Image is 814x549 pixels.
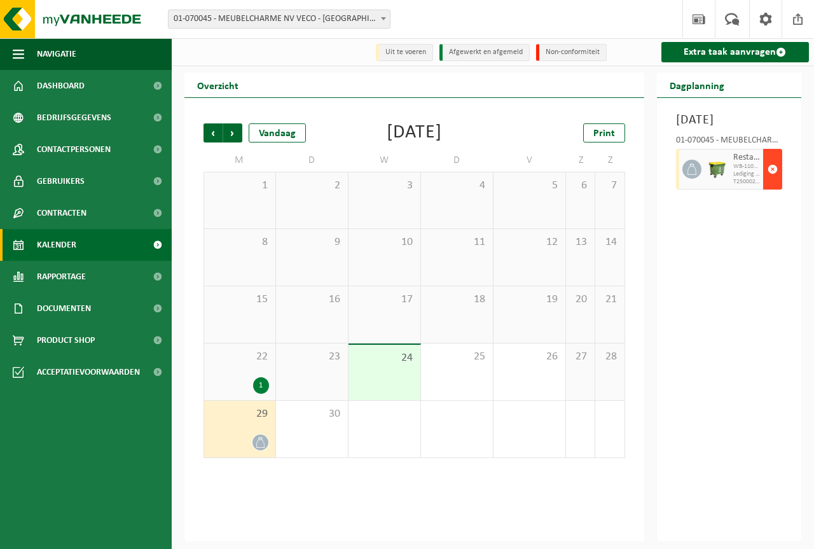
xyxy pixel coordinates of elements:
[282,179,341,193] span: 2
[37,197,86,229] span: Contracten
[282,407,341,421] span: 30
[203,123,223,142] span: Vorige
[210,235,269,249] span: 8
[733,178,761,186] span: T250002070248
[500,179,559,193] span: 5
[657,73,737,97] h2: Dagplanning
[37,229,76,261] span: Kalender
[602,179,617,193] span: 7
[595,149,624,172] td: Z
[355,351,414,365] span: 24
[427,350,486,364] span: 25
[355,235,414,249] span: 10
[572,350,588,364] span: 27
[37,165,85,197] span: Gebruikers
[210,350,269,364] span: 22
[210,407,269,421] span: 29
[37,356,140,388] span: Acceptatievoorwaarden
[276,149,348,172] td: D
[282,235,341,249] span: 9
[500,293,559,307] span: 19
[210,179,269,193] span: 1
[421,149,493,172] td: D
[37,102,111,134] span: Bedrijfsgegevens
[566,149,595,172] td: Z
[355,179,414,193] span: 3
[493,149,566,172] td: V
[282,350,341,364] span: 23
[37,293,91,324] span: Documenten
[676,111,783,130] h3: [DATE]
[348,149,421,172] td: W
[733,170,761,178] span: Lediging op vaste frequentie
[223,123,242,142] span: Volgende
[602,235,617,249] span: 14
[210,293,269,307] span: 15
[661,42,810,62] a: Extra taak aanvragen
[593,129,615,139] span: Print
[602,293,617,307] span: 21
[572,235,588,249] span: 13
[37,324,95,356] span: Product Shop
[169,10,390,28] span: 01-070045 - MEUBELCHARME NV VECO - WUUSTWEZEL
[387,123,442,142] div: [DATE]
[355,293,414,307] span: 17
[37,261,86,293] span: Rapportage
[37,38,76,70] span: Navigatie
[572,179,588,193] span: 6
[733,153,761,163] span: Restafval
[500,350,559,364] span: 26
[203,149,276,172] td: M
[184,73,251,97] h2: Overzicht
[536,44,607,61] li: Non-conformiteit
[439,44,530,61] li: Afgewerkt en afgemeld
[427,179,486,193] span: 4
[572,293,588,307] span: 20
[253,377,269,394] div: 1
[249,123,306,142] div: Vandaag
[427,235,486,249] span: 11
[602,350,617,364] span: 28
[708,160,727,179] img: WB-1100-HPE-GN-50
[733,163,761,170] span: WB-1100-HP restafval
[583,123,625,142] a: Print
[282,293,341,307] span: 16
[37,70,85,102] span: Dashboard
[168,10,390,29] span: 01-070045 - MEUBELCHARME NV VECO - WUUSTWEZEL
[37,134,111,165] span: Contactpersonen
[376,44,433,61] li: Uit te voeren
[427,293,486,307] span: 18
[500,235,559,249] span: 12
[676,136,783,149] div: 01-070045 - MEUBELCHARME NV VECO - [GEOGRAPHIC_DATA]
